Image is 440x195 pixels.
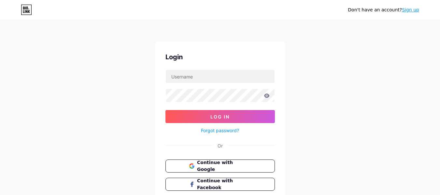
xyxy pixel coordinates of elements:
a: Forgot password? [201,127,239,134]
div: Or [218,142,223,149]
a: Sign up [402,7,419,12]
button: Log In [165,110,275,123]
input: Username [166,70,275,83]
button: Continue with Google [165,160,275,173]
span: Log In [210,114,230,119]
span: Continue with Facebook [197,177,251,191]
div: Login [165,52,275,62]
button: Continue with Facebook [165,178,275,191]
span: Continue with Google [197,159,251,173]
div: Don't have an account? [348,7,419,13]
